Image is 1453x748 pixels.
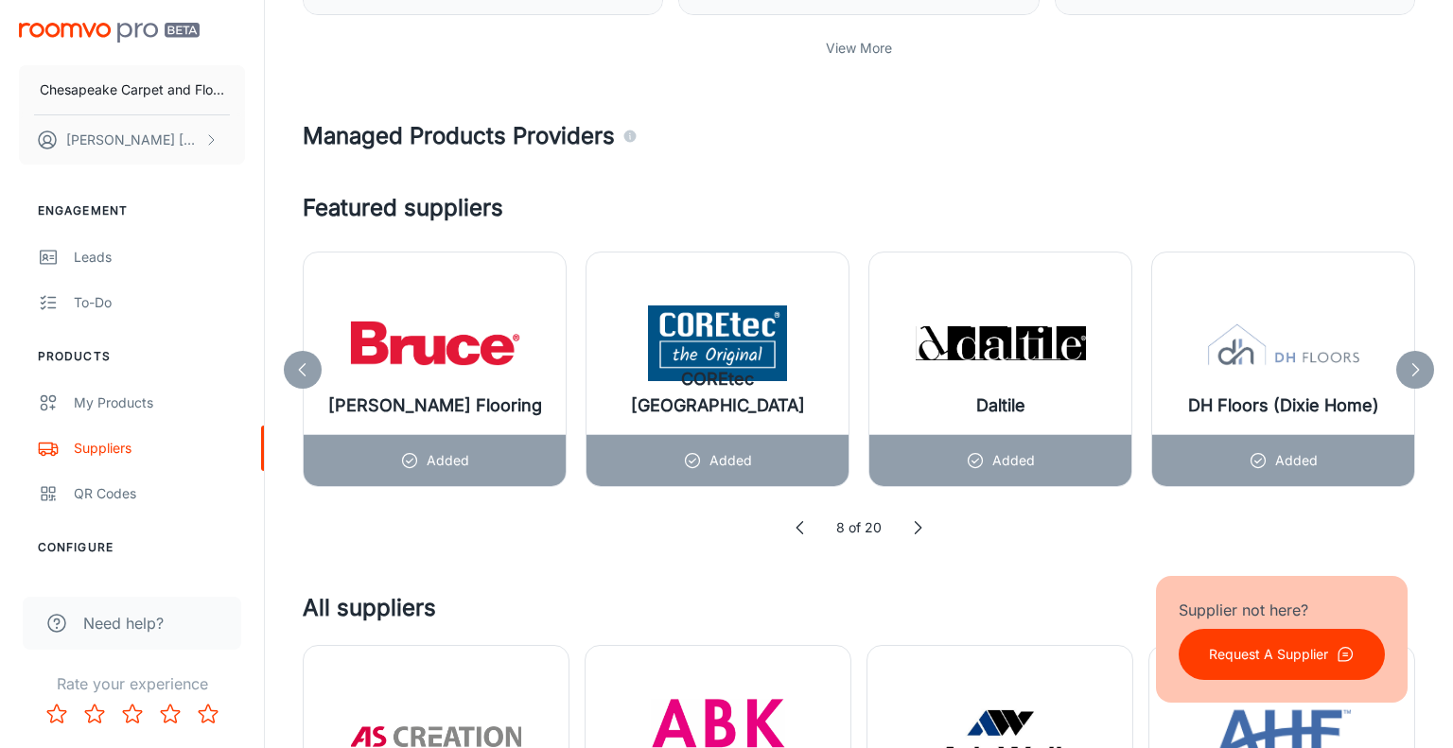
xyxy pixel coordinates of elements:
div: Agencies and suppliers who work with us to automatically identify the specific products you carry [622,119,638,153]
p: [PERSON_NAME] [PERSON_NAME] [66,130,200,150]
button: [PERSON_NAME] [PERSON_NAME] [19,115,245,165]
button: Chesapeake Carpet and Flooring [19,65,245,114]
button: Request A Supplier [1179,629,1385,680]
h6: COREtec [GEOGRAPHIC_DATA] [602,366,833,419]
div: QR Codes [74,483,245,504]
img: COREtec North America [633,305,803,381]
button: Rate 1 star [38,695,76,733]
h4: Featured suppliers [303,191,1415,225]
p: Request A Supplier [1209,644,1328,665]
div: My Products [74,392,245,413]
h6: [PERSON_NAME] Flooring [328,392,542,419]
h6: DH Floors (Dixie Home) [1188,392,1379,419]
p: Rate your experience [15,672,249,695]
button: Rate 4 star [151,695,189,733]
p: Added [992,450,1035,471]
img: Daltile [916,305,1086,381]
p: Added [1275,450,1318,471]
img: Roomvo PRO Beta [19,23,200,43]
button: Rate 3 star [114,695,151,733]
p: View More [826,38,892,59]
div: Leads [74,247,245,268]
p: Chesapeake Carpet and Flooring [40,79,224,100]
h4: All suppliers [303,591,1317,645]
p: Added [709,450,752,471]
div: To-do [74,292,245,313]
span: Need help? [83,612,164,635]
p: Added [427,450,469,471]
p: Supplier not here? [1179,599,1385,621]
h6: Daltile [976,392,1025,419]
img: Bruce Flooring [350,305,520,381]
img: DH Floors (Dixie Home) [1199,305,1369,381]
h4: Managed Products Providers [303,119,1415,153]
p: 8 of 20 [836,517,882,538]
button: Rate 2 star [76,695,114,733]
div: Suppliers [74,438,245,459]
button: Rate 5 star [189,695,227,733]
